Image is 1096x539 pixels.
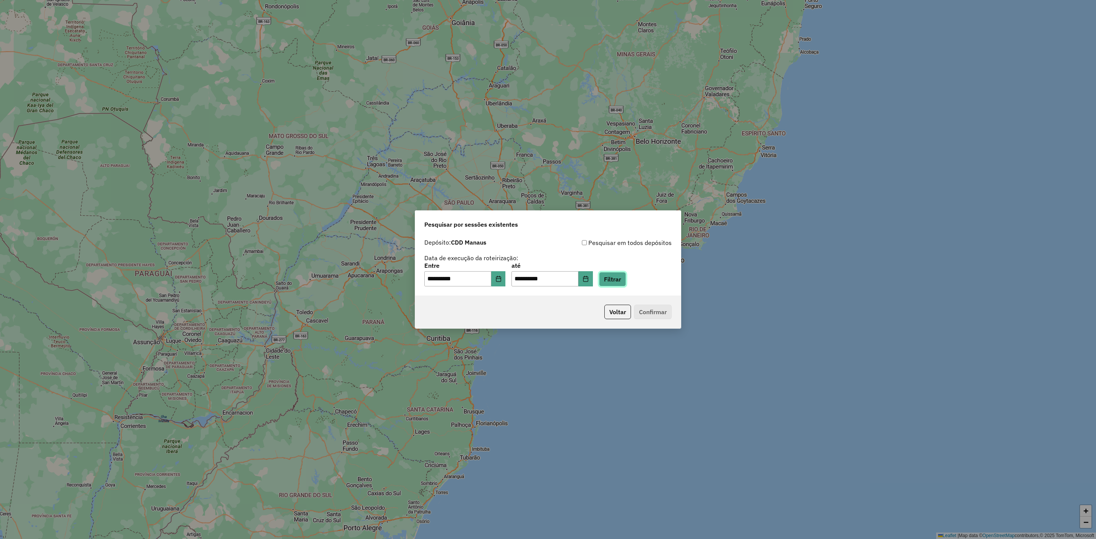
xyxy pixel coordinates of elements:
div: Pesquisar em todos depósitos [548,238,672,247]
button: Voltar [604,305,631,319]
label: Depósito: [424,238,486,247]
span: Pesquisar por sessões existentes [424,220,518,229]
button: Choose Date [578,271,593,286]
label: Data de execução da roteirização: [424,253,518,262]
label: Entre [424,261,505,270]
button: Filtrar [599,272,626,286]
button: Choose Date [491,271,506,286]
label: até [511,261,593,270]
strong: CDD Manaus [451,238,486,246]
